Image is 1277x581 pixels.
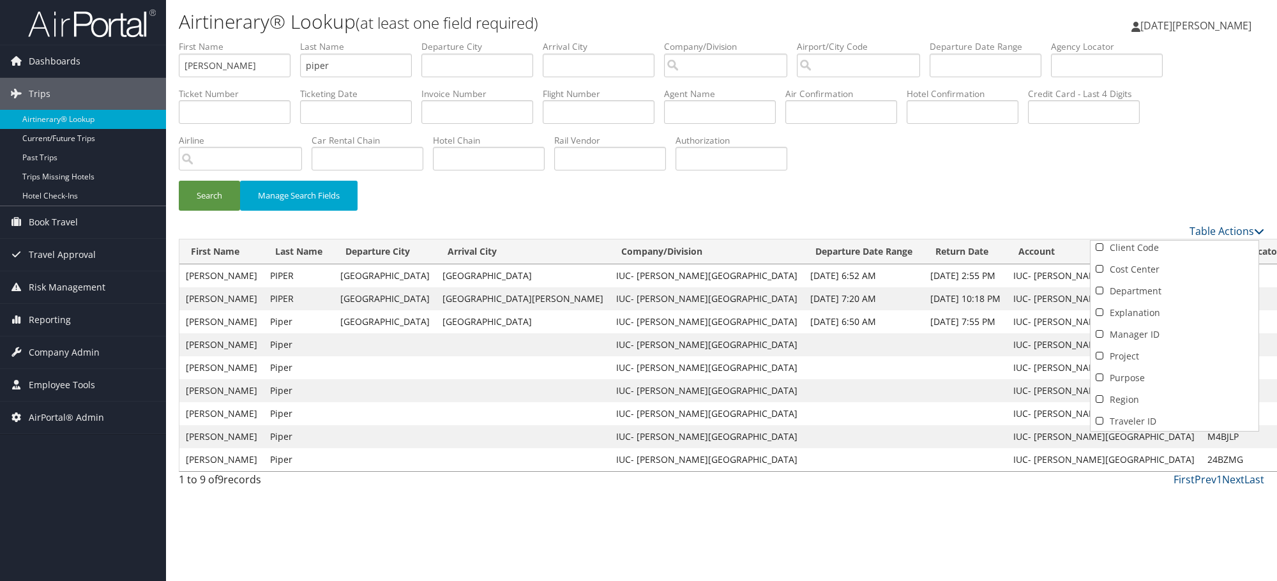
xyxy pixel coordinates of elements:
[29,78,50,110] span: Trips
[29,271,105,303] span: Risk Management
[29,45,80,77] span: Dashboards
[29,304,71,336] span: Reporting
[29,402,104,434] span: AirPortal® Admin
[1091,259,1258,280] a: Cost Center
[1091,367,1258,389] a: Purpose
[1091,389,1258,411] a: Region
[1091,345,1258,367] a: Project
[1091,280,1258,302] a: Department
[1091,237,1258,259] a: Client Code
[1091,302,1258,324] a: Explanation
[28,8,156,38] img: airportal-logo.png
[29,239,96,271] span: Travel Approval
[1091,411,1258,432] a: Traveler ID
[29,336,100,368] span: Company Admin
[1091,324,1258,345] a: Manager ID
[29,369,95,401] span: Employee Tools
[29,206,78,238] span: Book Travel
